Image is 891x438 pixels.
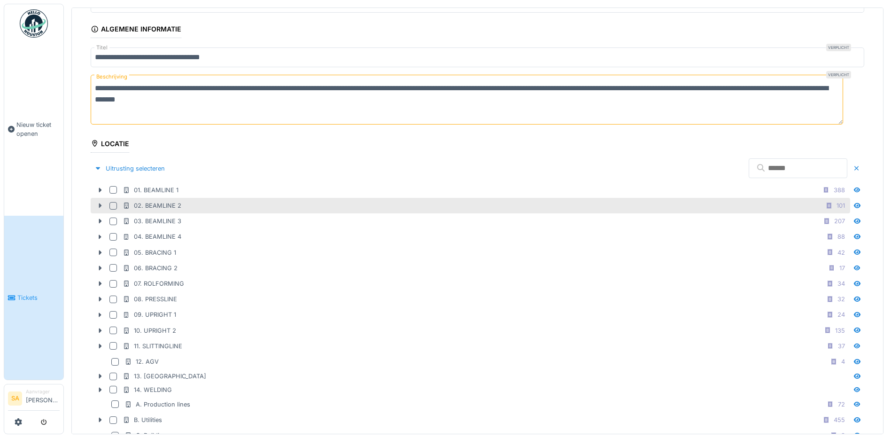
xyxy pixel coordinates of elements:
span: Tickets [17,293,60,302]
label: Titel [94,44,109,52]
div: 34 [837,279,845,288]
li: [PERSON_NAME] [26,388,60,408]
div: 455 [834,415,845,424]
div: 02. BEAMLINE 2 [123,201,181,210]
div: 08. PRESSLINE [123,295,177,304]
li: SA [8,391,22,406]
div: 14. WELDING [123,385,172,394]
div: 135 [835,326,845,335]
div: 24 [837,310,845,319]
div: 11. SLITTINGLINE [123,342,182,351]
div: 72 [838,400,845,409]
label: Beschrijving [94,71,129,83]
div: Uitrusting selecteren [91,162,169,175]
div: 207 [834,217,845,226]
div: 4 [841,357,845,366]
span: Nieuw ticket openen [16,120,60,138]
div: 01. BEAMLINE 1 [123,186,178,195]
div: Aanvrager [26,388,60,395]
div: 07. ROLFORMING [123,279,184,288]
div: 04. BEAMLINE 4 [123,232,181,241]
div: 17 [839,264,845,273]
a: SA Aanvrager[PERSON_NAME] [8,388,60,411]
div: 42 [837,248,845,257]
div: 03. BEAMLINE 3 [123,217,181,226]
div: 388 [834,186,845,195]
div: Verplicht [826,71,851,78]
img: Badge_color-CXgf-gQk.svg [20,9,48,38]
div: 09. UPRIGHT 1 [123,310,176,319]
div: Verplicht [826,44,851,51]
div: 06. BRACING 2 [123,264,178,273]
div: 88 [837,232,845,241]
div: Locatie [91,137,129,153]
div: 32 [837,295,845,304]
div: B. Utilities [123,415,162,424]
div: 05. BRACING 1 [123,248,176,257]
div: 12. AGV [124,357,159,366]
div: 101 [837,201,845,210]
div: 13. [GEOGRAPHIC_DATA] [123,372,206,381]
div: 37 [838,342,845,351]
div: A. Production lines [124,400,190,409]
a: Tickets [4,216,63,380]
div: Algemene informatie [91,22,181,38]
a: Nieuw ticket openen [4,43,63,216]
div: 10. UPRIGHT 2 [123,326,176,335]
